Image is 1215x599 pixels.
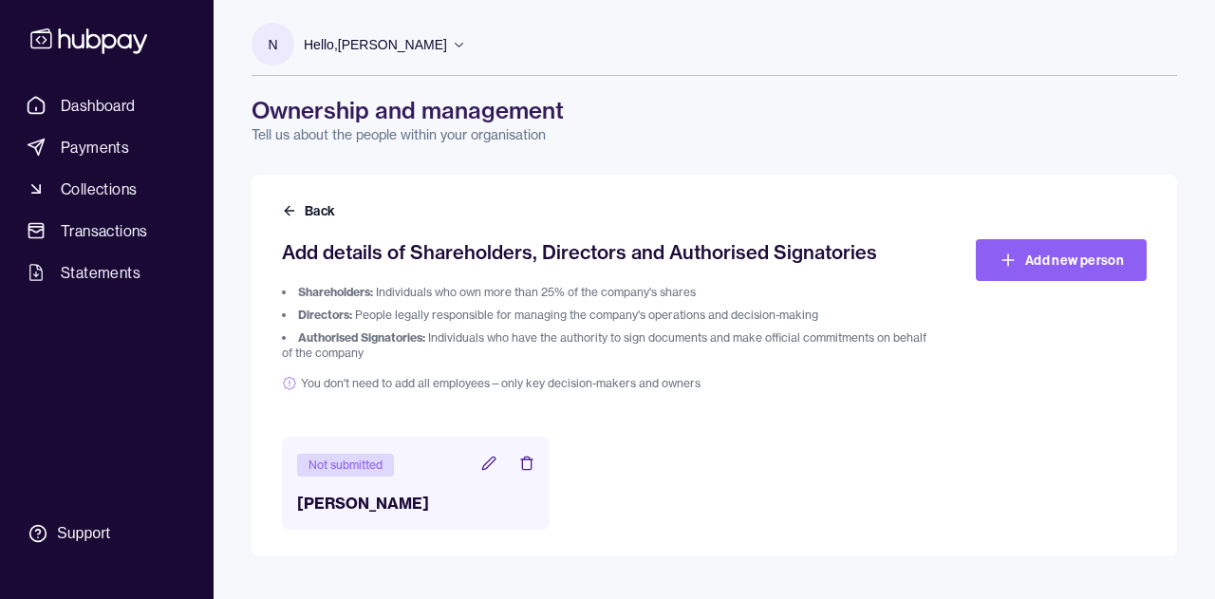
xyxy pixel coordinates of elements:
[268,34,277,55] p: N
[282,330,930,361] li: Individuals who have the authority to sign documents and make official commitments on behalf of t...
[19,172,195,206] a: Collections
[61,219,148,242] span: Transactions
[282,308,930,323] li: People legally responsible for managing the company's operations and decision-making
[19,88,195,122] a: Dashboard
[976,239,1147,281] a: Add new person
[57,523,110,544] div: Support
[61,136,129,159] span: Payments
[19,130,195,164] a: Payments
[61,94,136,117] span: Dashboard
[298,330,425,345] span: Authorised Signatories:
[19,214,195,248] a: Transactions
[282,285,930,300] li: Individuals who own more than 25% of the company's shares
[252,125,1177,144] p: Tell us about the people within your organisation
[252,95,1177,125] h1: Ownership and management
[19,514,195,553] a: Support
[61,261,140,284] span: Statements
[282,239,930,266] h2: Add details of Shareholders, Directors and Authorised Signatories
[61,178,137,200] span: Collections
[282,376,930,391] span: You don't need to add all employees—only key decision-makers and owners
[297,454,394,477] div: Not submitted
[282,201,339,220] button: Back
[304,34,447,55] p: Hello, [PERSON_NAME]
[298,308,352,322] span: Directors:
[297,492,534,515] h3: [PERSON_NAME]
[19,255,195,290] a: Statements
[298,285,373,299] span: Shareholders:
